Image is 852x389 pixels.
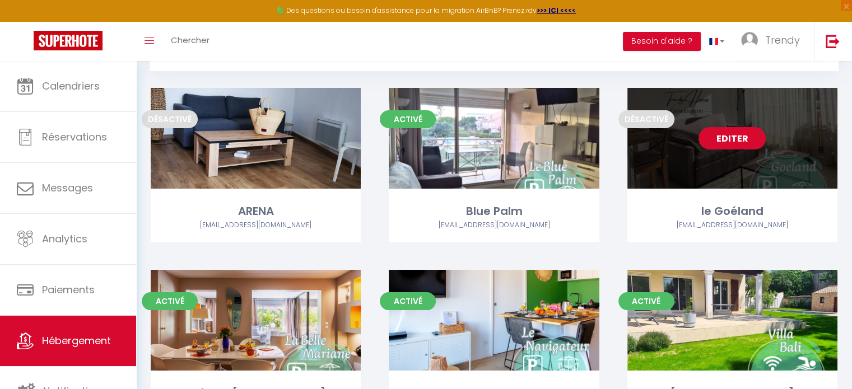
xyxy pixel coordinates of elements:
span: Trendy [765,33,800,47]
div: Airbnb [389,220,599,231]
a: >>> ICI <<<< [537,6,576,15]
img: logout [826,34,840,48]
span: Réservations [42,130,107,144]
span: Chercher [171,34,209,46]
img: Super Booking [34,31,103,50]
div: Blue Palm [389,203,599,220]
span: Hébergement [42,334,111,348]
span: Activé [142,292,198,310]
span: Activé [380,292,436,310]
div: Airbnb [151,220,361,231]
div: ARENA [151,203,361,220]
img: ... [741,32,758,49]
div: Airbnb [627,220,837,231]
a: Chercher [162,22,218,61]
span: Paiements [42,283,95,297]
a: ... Trendy [733,22,814,61]
span: Désactivé [142,110,198,128]
span: Messages [42,181,93,195]
a: Editer [699,127,766,149]
span: Désactivé [618,110,674,128]
button: Besoin d'aide ? [623,32,701,51]
span: Activé [618,292,674,310]
span: Calendriers [42,79,100,93]
span: Activé [380,110,436,128]
span: Analytics [42,232,87,246]
div: le Goéland [627,203,837,220]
